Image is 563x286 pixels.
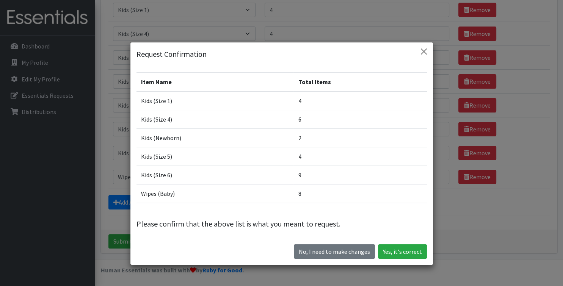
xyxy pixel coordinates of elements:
[136,48,207,60] h5: Request Confirmation
[136,91,294,110] td: Kids (Size 1)
[136,166,294,184] td: Kids (Size 6)
[293,184,427,203] td: 8
[293,91,427,110] td: 4
[378,244,427,259] button: Yes, it's correct
[136,129,294,147] td: Kids (Newborn)
[293,147,427,166] td: 4
[136,147,294,166] td: Kids (Size 5)
[418,45,430,58] button: Close
[293,73,427,92] th: Total Items
[293,129,427,147] td: 2
[136,184,294,203] td: Wipes (Baby)
[136,110,294,129] td: Kids (Size 4)
[136,218,427,230] p: Please confirm that the above list is what you meant to request.
[136,73,294,92] th: Item Name
[294,244,375,259] button: No I need to make changes
[293,110,427,129] td: 6
[293,166,427,184] td: 9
